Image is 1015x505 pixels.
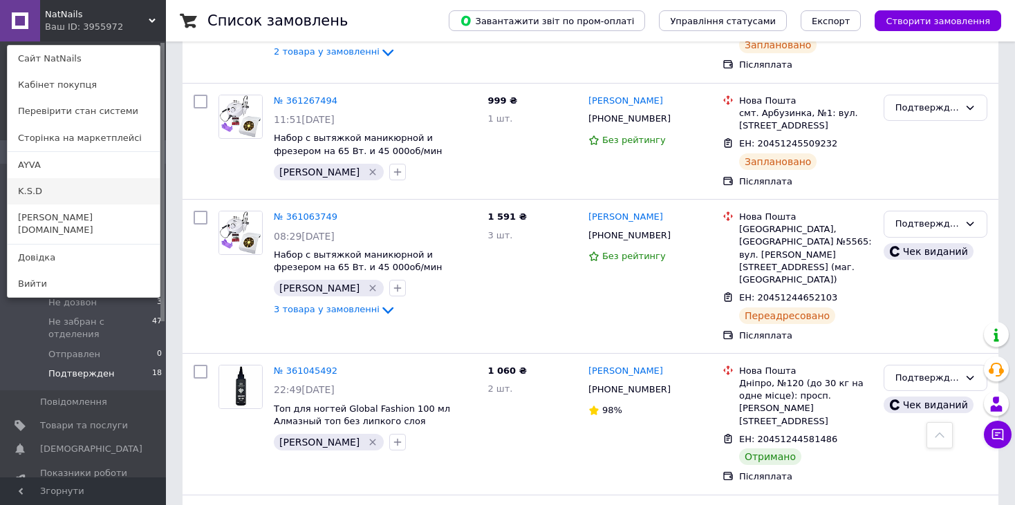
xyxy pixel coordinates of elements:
span: 3 шт. [487,230,512,240]
a: 3 товара у замовленні [274,304,396,314]
div: Подтвержден [895,101,959,115]
span: 08:29[DATE] [274,231,335,242]
h1: Список замовлень [207,12,348,29]
a: Створити замовлення [861,15,1001,26]
span: Завантажити звіт по пром-оплаті [460,15,634,27]
span: Експорт [812,16,850,26]
div: Чек виданий [884,397,974,413]
div: смт. Арбузинка, №1: вул. [STREET_ADDRESS] [739,107,873,132]
a: № 361045492 [274,365,337,376]
div: Ваш ID: 3955972 [45,21,103,33]
span: 2 шт. [487,383,512,394]
div: Заплановано [739,153,817,170]
a: 2 товара у замовленні [274,46,396,57]
img: Фото товару [219,365,262,408]
a: [PERSON_NAME][DOMAIN_NAME] [8,204,160,243]
a: Довідка [8,245,160,271]
span: 3 [157,296,162,309]
a: Сайт NatNails [8,46,160,72]
button: Завантажити звіт по пром-оплаті [449,10,645,31]
span: 3 товара у замовленні [274,305,380,315]
span: 2 товара у замовленні [274,47,380,57]
div: Нова Пошта [739,211,873,223]
div: [PHONE_NUMBER] [586,227,673,245]
span: Товари та послуги [40,419,128,432]
a: Вийти [8,271,160,297]
div: Нова Пошта [739,95,873,107]
a: [PERSON_NAME] [588,365,663,378]
button: Експорт [801,10,862,31]
button: Чат з покупцем [984,421,1012,448]
span: [PERSON_NAME] [279,437,360,448]
a: [PERSON_NAME] [588,211,663,224]
span: 98% [602,405,622,415]
span: ЕН: 20451244581486 [739,434,837,444]
span: ЕН: 20451245509232 [739,138,837,149]
span: ЕН: 20451244652103 [739,292,837,303]
a: Топ для ногтей Global Fashion 100 мл Алмазный топ без липкого слоя [274,403,450,427]
span: Не забран с отделения [48,316,152,341]
div: Отримано [739,448,801,465]
div: Переадресовано [739,307,835,324]
div: Післяплата [739,175,873,188]
div: Подтвержден [895,371,959,385]
div: Заплановано [739,37,817,53]
svg: Видалити мітку [367,166,378,178]
div: Післяплата [739,59,873,71]
span: 1 060 ₴ [487,365,526,376]
span: 22:49[DATE] [274,384,335,395]
span: 999 ₴ [487,95,517,106]
span: 47 [152,316,162,341]
span: Управління статусами [670,16,776,26]
span: [PERSON_NAME] [279,166,360,178]
div: Післяплата [739,330,873,342]
svg: Видалити мітку [367,283,378,294]
a: Набор с вытяжкой маникюрной и фрезером на 65 Вт. и 45 000об/мин [274,133,443,156]
span: Показники роботи компанії [40,467,128,492]
span: 1 591 ₴ [487,211,526,222]
span: [DEMOGRAPHIC_DATA] [40,443,142,455]
a: Фото товару [218,365,263,409]
button: Створити замовлення [875,10,1001,31]
div: [PHONE_NUMBER] [586,110,673,128]
a: Фото товару [218,95,263,139]
a: Сторінка на маркетплейсі [8,125,160,151]
img: Фото товару [219,211,262,254]
span: Повідомлення [40,396,107,408]
svg: Видалити мітку [367,437,378,448]
span: Подтвержден [48,368,114,380]
span: NatNails [45,8,149,21]
span: 18 [152,368,162,380]
a: № 361063749 [274,211,337,222]
a: Фото товару [218,211,263,255]
div: Післяплата [739,470,873,483]
a: Набор с вытяжкой маникюрной и фрезером на 65 Вт. и 45 000об/мин [274,249,443,273]
a: Перевірити стан системи [8,98,160,124]
div: [PHONE_NUMBER] [586,381,673,399]
span: 1 шт. [487,113,512,124]
span: 0 [157,348,162,361]
div: Дніпро, №120 (до 30 кг на одне місце): просп. [PERSON_NAME][STREET_ADDRESS] [739,377,873,428]
button: Управління статусами [659,10,787,31]
div: Чек виданий [884,243,974,260]
span: Не дозвон [48,296,97,309]
span: Без рейтингу [602,135,666,145]
a: Кабінет покупця [8,72,160,98]
span: Отправлен [48,348,100,361]
a: K.S.D [8,178,160,204]
a: [PERSON_NAME] [588,95,663,108]
div: Подтвержден [895,217,959,231]
img: Фото товару [219,95,262,137]
span: Без рейтингу [602,251,666,261]
a: AYVA [8,152,160,178]
span: Створити замовлення [886,16,990,26]
span: 11:51[DATE] [274,114,335,125]
a: № 361267494 [274,95,337,106]
div: Нова Пошта [739,365,873,377]
span: [PERSON_NAME] [279,283,360,294]
div: [GEOGRAPHIC_DATA], [GEOGRAPHIC_DATA] №5565: вул. [PERSON_NAME][STREET_ADDRESS] (маг. [GEOGRAPHIC_... [739,223,873,286]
